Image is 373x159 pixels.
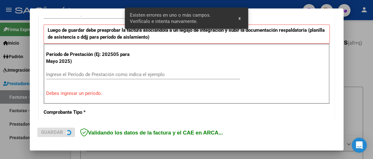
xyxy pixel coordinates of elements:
span: Existen errores en uno o más campos. Verifícalo e intenta nuevamente. [130,12,231,25]
p: Período de Prestación (Ej: 202505 para Mayo 2025) [46,51,131,65]
strong: Luego de guardar debe preaprobar la factura asociandola a un legajo de integración y subir la doc... [48,27,325,40]
button: Guardar [37,128,75,137]
span: Validando los datos de la factura y el CAE en ARCA... [80,130,223,136]
p: Comprobante Tipo * [44,109,130,116]
span: Guardar [41,129,63,135]
p: Debes ingresar un período. [46,90,327,97]
span: x [238,15,241,21]
div: Open Intercom Messenger [352,138,367,153]
button: x [233,13,246,24]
